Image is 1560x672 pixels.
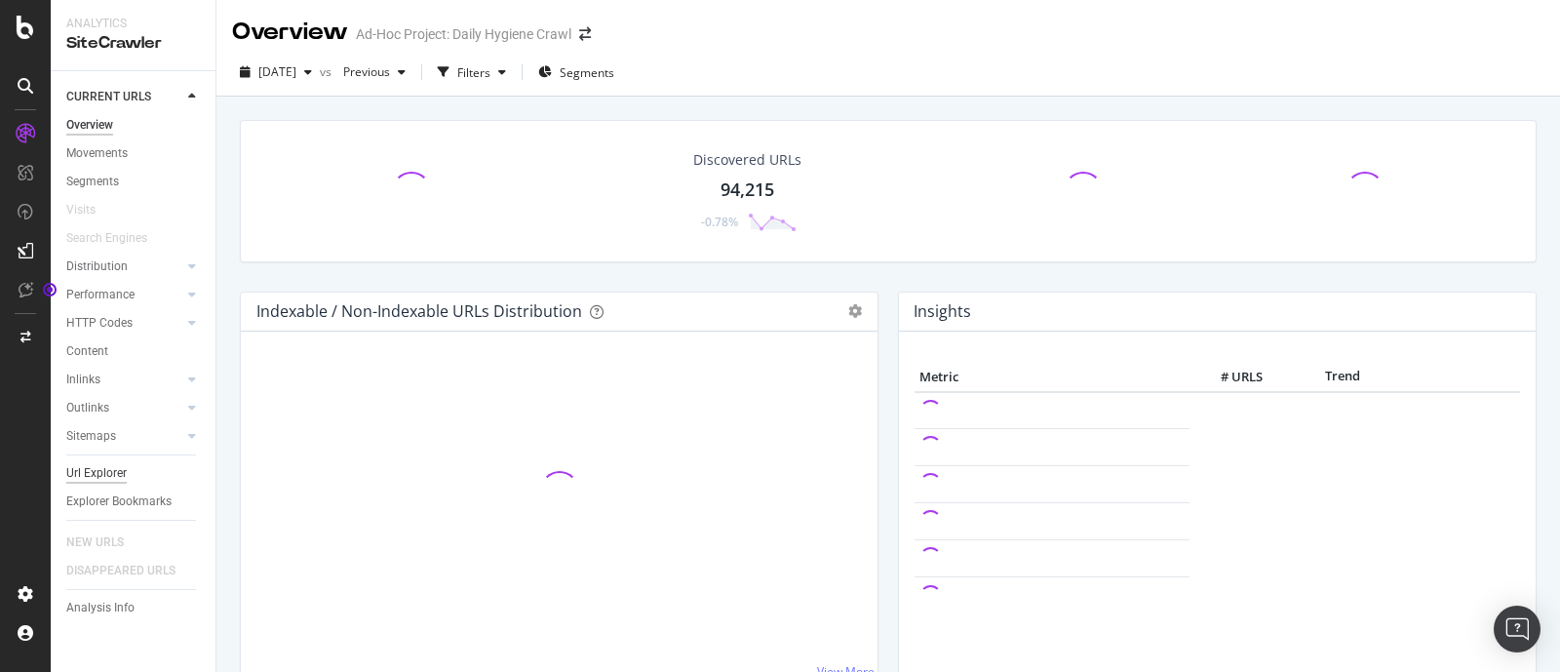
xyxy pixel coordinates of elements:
[335,57,413,88] button: Previous
[356,24,571,44] div: Ad-Hoc Project: Daily Hygiene Crawl
[1189,363,1267,392] th: # URLS
[66,228,167,249] a: Search Engines
[66,598,202,618] a: Analysis Info
[66,172,119,192] div: Segments
[66,533,124,553] div: NEW URLS
[66,398,182,418] a: Outlinks
[66,492,172,512] div: Explorer Bookmarks
[66,463,127,484] div: Url Explorer
[1494,606,1540,652] div: Open Intercom Messenger
[66,115,202,136] a: Overview
[66,200,96,220] div: Visits
[232,57,320,88] button: [DATE]
[66,561,195,581] a: DISAPPEARED URLS
[915,363,1189,392] th: Metric
[66,426,182,447] a: Sitemaps
[66,370,182,390] a: Inlinks
[66,426,116,447] div: Sitemaps
[66,492,202,512] a: Explorer Bookmarks
[66,285,182,305] a: Performance
[66,87,151,107] div: CURRENT URLS
[66,285,135,305] div: Performance
[66,370,100,390] div: Inlinks
[530,57,622,88] button: Segments
[914,298,971,325] h4: Insights
[41,281,58,298] div: Tooltip anchor
[66,87,182,107] a: CURRENT URLS
[66,143,202,164] a: Movements
[66,463,202,484] a: Url Explorer
[66,598,135,618] div: Analysis Info
[66,398,109,418] div: Outlinks
[66,32,200,55] div: SiteCrawler
[66,200,115,220] a: Visits
[66,313,133,334] div: HTTP Codes
[258,63,296,80] span: 2025 Aug. 14th
[721,178,774,203] div: 94,215
[66,341,202,362] a: Content
[66,143,128,164] div: Movements
[256,301,582,321] div: Indexable / Non-Indexable URLs Distribution
[66,257,182,277] a: Distribution
[560,64,614,81] span: Segments
[66,228,147,249] div: Search Engines
[66,115,113,136] div: Overview
[848,304,862,318] div: gear
[66,533,143,553] a: NEW URLS
[66,172,202,192] a: Segments
[66,313,182,334] a: HTTP Codes
[701,214,738,230] div: -0.78%
[66,341,108,362] div: Content
[1267,363,1418,392] th: Trend
[66,561,175,581] div: DISAPPEARED URLS
[430,57,514,88] button: Filters
[335,63,390,80] span: Previous
[693,150,801,170] div: Discovered URLs
[579,27,591,41] div: arrow-right-arrow-left
[66,16,200,32] div: Analytics
[232,16,348,49] div: Overview
[457,64,490,81] div: Filters
[66,257,128,277] div: Distribution
[320,63,335,80] span: vs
